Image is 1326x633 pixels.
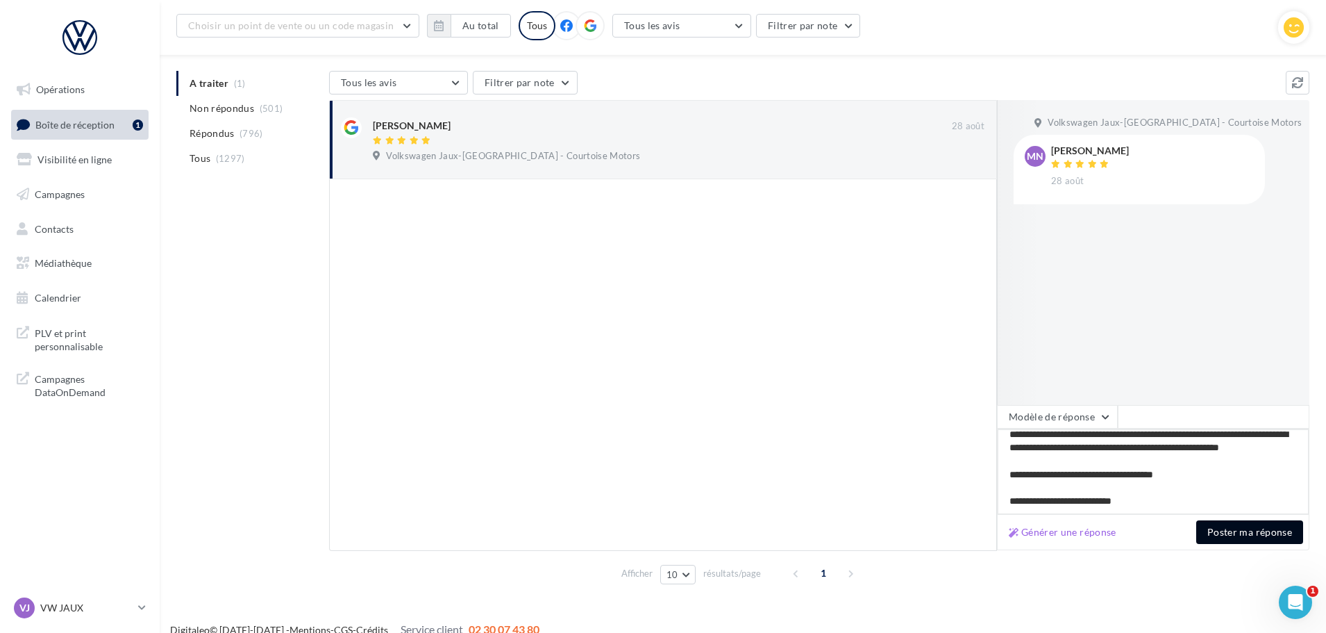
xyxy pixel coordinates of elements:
[35,370,143,400] span: Campagnes DataOnDemand
[519,11,555,40] div: Tous
[19,601,30,615] span: VJ
[1051,146,1129,156] div: [PERSON_NAME]
[36,83,85,95] span: Opérations
[1279,586,1312,619] iframe: Intercom live chat
[427,14,511,38] button: Au total
[176,14,419,38] button: Choisir un point de vente ou un code magasin
[666,569,678,580] span: 10
[952,120,984,133] span: 28 août
[451,14,511,38] button: Au total
[329,71,468,94] button: Tous les avis
[624,19,680,31] span: Tous les avis
[1051,175,1084,188] span: 28 août
[260,103,283,114] span: (501)
[37,154,112,165] span: Visibilité en ligne
[8,180,151,209] a: Campagnes
[190,126,235,140] span: Répondus
[341,76,397,88] span: Tous les avis
[8,75,151,104] a: Opérations
[997,405,1118,429] button: Modèle de réponse
[621,567,653,580] span: Afficher
[11,595,149,621] a: VJ VW JAUX
[703,567,761,580] span: résultats/page
[188,19,394,31] span: Choisir un point de vente ou un code magasin
[190,151,210,165] span: Tous
[8,283,151,313] a: Calendrier
[40,601,133,615] p: VW JAUX
[35,257,92,269] span: Médiathèque
[1307,586,1318,597] span: 1
[35,118,115,130] span: Boîte de réception
[1196,520,1303,544] button: Poster ma réponse
[473,71,578,94] button: Filtrer par note
[8,249,151,278] a: Médiathèque
[8,318,151,359] a: PLV et print personnalisable
[8,145,151,174] a: Visibilité en ligne
[756,14,861,38] button: Filtrer par note
[812,562,834,584] span: 1
[1027,149,1043,163] span: Mn
[8,364,151,405] a: Campagnes DataOnDemand
[8,110,151,140] a: Boîte de réception1
[35,324,143,354] span: PLV et print personnalisable
[35,188,85,200] span: Campagnes
[8,215,151,244] a: Contacts
[373,119,451,133] div: [PERSON_NAME]
[190,101,254,115] span: Non répondus
[1048,117,1302,129] span: Volkswagen Jaux-[GEOGRAPHIC_DATA] - Courtoise Motors
[1003,524,1122,541] button: Générer une réponse
[660,565,696,584] button: 10
[35,222,74,234] span: Contacts
[216,153,245,164] span: (1297)
[133,120,143,131] div: 1
[240,128,263,139] span: (796)
[612,14,751,38] button: Tous les avis
[35,292,81,304] span: Calendrier
[386,150,640,163] span: Volkswagen Jaux-[GEOGRAPHIC_DATA] - Courtoise Motors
